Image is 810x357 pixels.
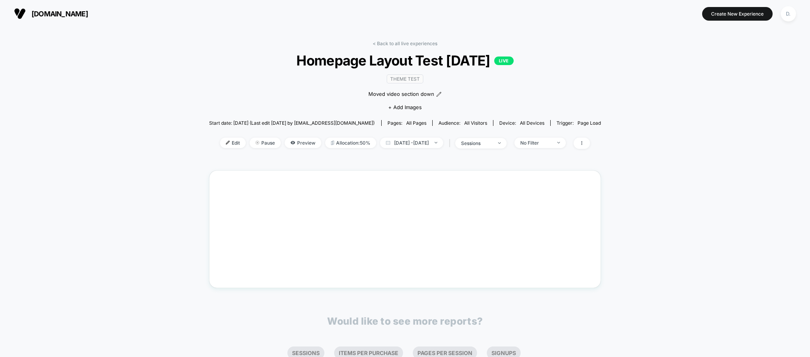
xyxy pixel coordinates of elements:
[386,141,390,145] img: calendar
[368,90,434,98] span: Moved video section down
[498,142,501,144] img: end
[494,57,514,65] p: LIVE
[255,141,259,145] img: end
[32,10,88,18] span: [DOMAIN_NAME]
[464,120,487,126] span: All Visitors
[14,8,26,19] img: Visually logo
[220,138,246,148] span: Edit
[12,7,90,20] button: [DOMAIN_NAME]
[520,120,544,126] span: all devices
[447,138,455,149] span: |
[520,140,551,146] div: No Filter
[435,142,437,143] img: end
[380,138,443,148] span: [DATE] - [DATE]
[406,120,426,126] span: all pages
[226,141,230,145] img: edit
[578,120,601,126] span: Page Load
[209,120,375,126] span: Start date: [DATE] (Last edit [DATE] by [EMAIL_ADDRESS][DOMAIN_NAME])
[229,52,581,69] span: Homepage Layout Test [DATE]
[250,138,281,148] span: Pause
[781,6,796,21] div: D.
[285,138,321,148] span: Preview
[325,138,376,148] span: Allocation: 50%
[778,6,798,22] button: D.
[461,140,492,146] div: sessions
[556,120,601,126] div: Trigger:
[388,104,422,110] span: + Add Images
[331,141,334,145] img: rebalance
[438,120,487,126] div: Audience:
[702,7,773,21] button: Create New Experience
[557,142,560,143] img: end
[387,120,426,126] div: Pages:
[387,74,423,83] span: Theme Test
[493,120,550,126] span: Device:
[373,41,437,46] a: < Back to all live experiences
[327,315,483,327] p: Would like to see more reports?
